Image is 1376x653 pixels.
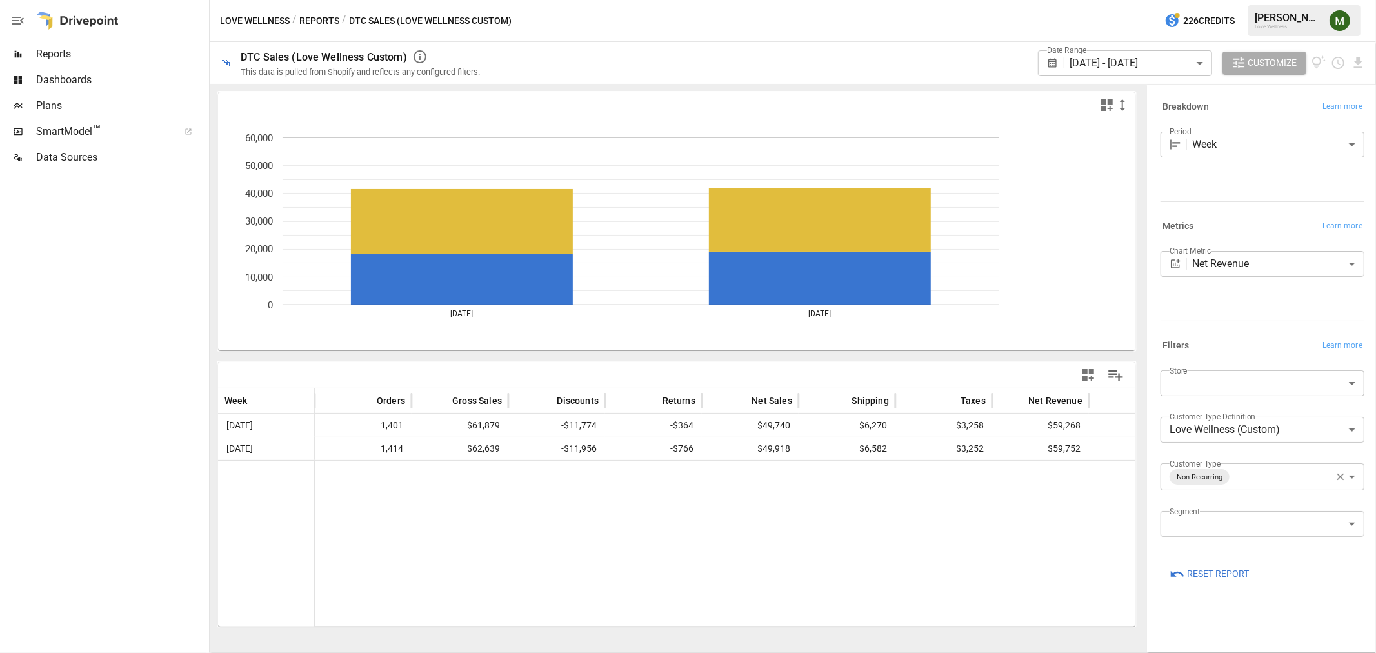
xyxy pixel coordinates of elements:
[245,160,273,172] text: 50,000
[241,67,480,77] div: This data is pulled from Shopify and reflects any configured filters.
[92,122,101,138] span: ™
[663,394,695,407] span: Returns
[1330,10,1350,31] img: Meredith Lacasse
[752,394,792,407] span: Net Sales
[1183,13,1235,29] span: 226 Credits
[708,414,792,437] span: $49,740
[220,57,230,69] div: 🛍
[245,243,273,255] text: 20,000
[1162,100,1209,114] h6: Breakdown
[1187,566,1249,582] span: Reset Report
[321,437,405,460] span: 1,414
[1170,245,1211,256] label: Chart Metric
[36,46,206,62] span: Reports
[1222,52,1306,75] button: Customize
[1162,339,1190,353] h6: Filters
[377,394,405,407] span: Orders
[321,414,405,437] span: 1,401
[961,394,986,407] span: Taxes
[1322,101,1362,114] span: Learn more
[36,150,206,165] span: Data Sources
[36,98,206,114] span: Plans
[1028,394,1082,407] span: Net Revenue
[1101,361,1130,390] button: Manage Columns
[245,132,273,144] text: 60,000
[249,392,267,410] button: Sort
[805,414,889,437] span: $6,270
[1159,9,1240,33] button: 226Credits
[1009,392,1027,410] button: Sort
[1255,12,1322,24] div: [PERSON_NAME]
[224,394,248,407] span: Week
[224,414,308,437] span: [DATE]
[1193,132,1364,157] div: Week
[999,437,1082,460] span: $59,752
[292,13,297,29] div: /
[1322,339,1362,352] span: Learn more
[342,13,346,29] div: /
[1161,417,1364,443] div: Love Wellness (Custom)
[224,437,308,460] span: [DATE]
[941,392,959,410] button: Sort
[220,13,290,29] button: Love Wellness
[515,414,599,437] span: -$11,774
[999,414,1082,437] span: $59,268
[418,437,502,460] span: $62,639
[537,392,555,410] button: Sort
[708,437,792,460] span: $49,918
[1070,50,1211,76] div: [DATE] - [DATE]
[299,13,339,29] button: Reports
[1170,458,1221,469] label: Customer Type
[809,309,832,318] text: [DATE]
[245,272,273,283] text: 10,000
[36,72,206,88] span: Dashboards
[1255,24,1322,30] div: Love Wellness
[643,392,661,410] button: Sort
[1170,506,1200,517] label: Segment
[433,392,451,410] button: Sort
[357,392,375,410] button: Sort
[1162,219,1194,234] h6: Metrics
[833,392,851,410] button: Sort
[1322,220,1362,233] span: Learn more
[1170,411,1256,422] label: Customer Type Definition
[1322,3,1358,39] button: Meredith Lacasse
[452,394,502,407] span: Gross Sales
[1351,55,1366,70] button: Download report
[902,437,986,460] span: $3,252
[805,437,889,460] span: $6,582
[852,394,889,407] span: Shipping
[557,394,599,407] span: Discounts
[902,414,986,437] span: $3,258
[451,309,474,318] text: [DATE]
[418,414,502,437] span: $61,879
[1331,55,1346,70] button: Schedule report
[218,118,1137,350] svg: A chart.
[245,216,273,227] text: 30,000
[1047,45,1087,55] label: Date Range
[1193,251,1364,277] div: Net Revenue
[1170,365,1188,376] label: Store
[1170,126,1192,137] label: Period
[1248,55,1297,71] span: Customize
[1161,563,1258,586] button: Reset Report
[241,51,407,63] div: DTC Sales (Love Wellness Custom)
[245,188,273,199] text: 40,000
[268,299,273,311] text: 0
[36,124,170,139] span: SmartModel
[515,437,599,460] span: -$11,956
[612,414,695,437] span: -$364
[1172,470,1228,485] span: Non-Recurring
[732,392,750,410] button: Sort
[612,437,695,460] span: -$766
[1311,52,1326,75] button: View documentation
